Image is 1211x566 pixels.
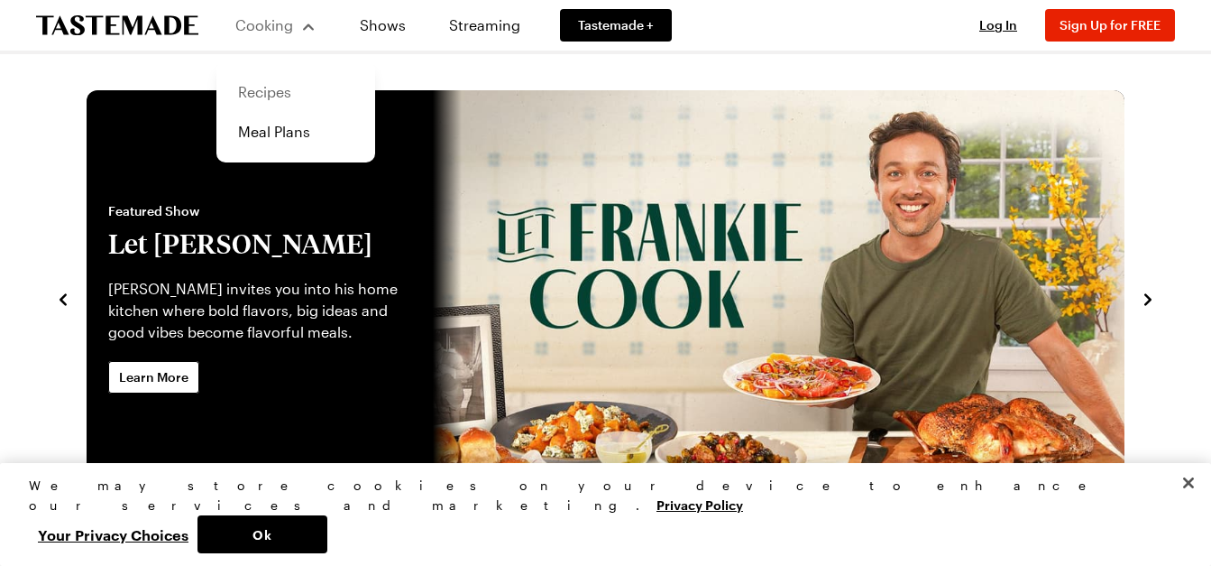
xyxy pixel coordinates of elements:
[962,16,1034,34] button: Log In
[1139,287,1157,309] button: navigate to next item
[560,9,672,42] a: Tastemade +
[227,72,364,112] a: Recipes
[54,287,72,309] button: navigate to previous item
[578,16,654,34] span: Tastemade +
[656,496,743,513] a: More information about your privacy, opens in a new tab
[227,112,364,152] a: Meal Plans
[108,278,411,343] p: [PERSON_NAME] invites you into his home kitchen where bold flavors, big ideas and good vibes beco...
[108,202,411,220] span: Featured Show
[234,4,317,47] button: Cooking
[1045,9,1175,42] button: Sign Up for FREE
[108,227,411,260] h2: Let [PERSON_NAME]
[29,476,1167,553] div: Privacy
[36,15,198,36] a: To Tastemade Home Page
[29,515,197,553] button: Your Privacy Choices
[87,90,1124,506] div: 2 / 6
[119,368,188,386] span: Learn More
[108,361,199,394] a: Learn More
[235,16,293,33] span: Cooking
[29,476,1167,515] div: We may store cookies on your device to enhance our services and marketing.
[1169,463,1208,503] button: Close
[197,515,327,553] button: Ok
[979,17,1017,32] span: Log In
[1060,17,1161,32] span: Sign Up for FREE
[216,61,375,162] div: Cooking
